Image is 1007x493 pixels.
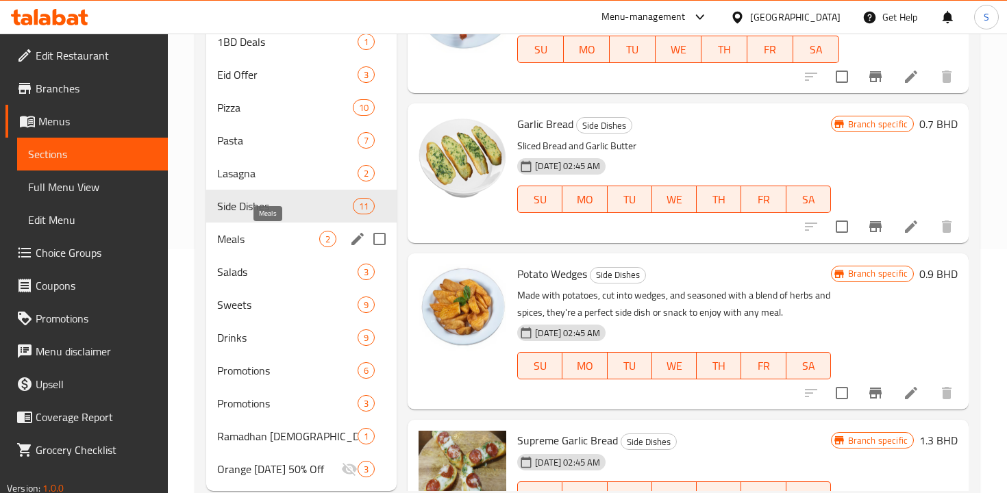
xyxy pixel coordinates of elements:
[517,114,573,134] span: Garlic Bread
[753,40,788,60] span: FR
[217,264,358,280] div: Salads
[28,146,157,162] span: Sections
[621,433,677,450] div: Side Dishes
[358,430,374,443] span: 1
[5,269,168,302] a: Coupons
[747,36,793,63] button: FR
[206,157,397,190] div: Lasagna2
[930,210,963,243] button: delete
[358,36,374,49] span: 1
[843,434,913,447] span: Branch specific
[206,91,397,124] div: Pizza10
[5,39,168,72] a: Edit Restaurant
[217,329,358,346] span: Drinks
[621,434,676,450] span: Side Dishes
[984,10,989,25] span: S
[5,335,168,368] a: Menu disclaimer
[5,302,168,335] a: Promotions
[707,40,742,60] span: TH
[702,356,736,376] span: TH
[564,36,610,63] button: MO
[419,264,506,352] img: Potato Wedges
[206,25,397,58] div: 1BD Deals1
[358,68,374,81] span: 3
[217,34,358,50] span: 1BD Deals
[206,453,397,485] div: Orange [DATE] 50% Off3
[517,138,830,155] p: Sliced Bread and Garlic Butter
[217,99,353,116] span: Pizza
[36,409,157,425] span: Coverage Report
[358,463,374,476] span: 3
[792,356,825,376] span: SA
[523,190,557,210] span: SU
[608,186,652,213] button: TU
[530,160,606,173] span: [DATE] 02:45 AM
[658,356,691,376] span: WE
[358,167,374,180] span: 2
[517,186,562,213] button: SU
[793,36,839,63] button: SA
[217,296,358,313] span: Sweets
[828,62,856,91] span: Select to update
[568,190,601,210] span: MO
[843,267,913,280] span: Branch specific
[17,170,168,203] a: Full Menu View
[206,387,397,420] div: Promotions3
[217,428,358,444] span: Ramadhan [DEMOGRAPHIC_DATA]
[353,200,374,213] span: 11
[741,352,786,379] button: FR
[517,287,830,321] p: Made with potatoes, cut into wedges, and seasoned with a blend of herbs and spices, they're a per...
[843,118,913,131] span: Branch specific
[358,66,375,83] div: items
[517,352,562,379] button: SU
[903,68,919,85] a: Edit menu item
[697,352,741,379] button: TH
[206,124,397,157] div: Pasta7
[530,327,606,340] span: [DATE] 02:45 AM
[206,420,397,453] div: Ramadhan [DEMOGRAPHIC_DATA]1
[741,186,786,213] button: FR
[658,190,691,210] span: WE
[697,186,741,213] button: TH
[569,40,604,60] span: MO
[358,461,375,477] div: items
[919,264,958,283] h6: 0.9 BHD
[353,198,375,214] div: items
[903,385,919,401] a: Edit menu item
[358,165,375,181] div: items
[358,329,375,346] div: items
[36,244,157,261] span: Choice Groups
[652,186,697,213] button: WE
[919,431,958,450] h6: 1.3 BHD
[750,10,841,25] div: [GEOGRAPHIC_DATA]
[320,233,336,246] span: 2
[36,376,157,392] span: Upsell
[562,186,607,213] button: MO
[217,132,358,149] span: Pasta
[747,190,780,210] span: FR
[576,117,632,134] div: Side Dishes
[217,66,358,83] span: Eid Offer
[36,277,157,294] span: Coupons
[217,198,353,214] div: Side Dishes
[828,212,856,241] span: Select to update
[517,264,587,284] span: Potato Wedges
[36,343,157,359] span: Menu disclaimer
[601,9,686,25] div: Menu-management
[517,36,564,63] button: SU
[562,352,607,379] button: MO
[610,36,656,63] button: TU
[206,190,397,223] div: Side Dishes11
[828,379,856,407] span: Select to update
[577,118,632,134] span: Side Dishes
[613,190,647,210] span: TU
[661,40,696,60] span: WE
[358,134,374,147] span: 7
[217,362,358,379] span: Promotions
[217,231,319,247] span: Meals
[523,356,557,376] span: SU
